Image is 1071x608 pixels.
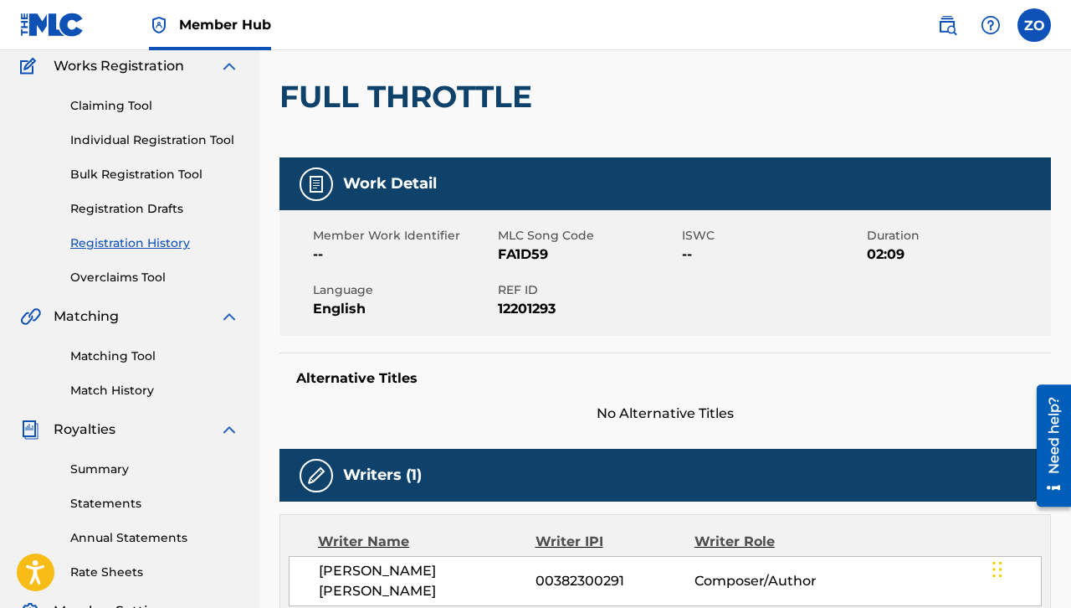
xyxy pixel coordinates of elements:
[343,174,437,193] h5: Work Detail
[682,245,863,265] span: --
[70,166,239,183] a: Bulk Registration Tool
[20,307,41,327] img: Matching
[219,420,239,440] img: expand
[70,269,239,286] a: Overclaims Tool
[219,56,239,76] img: expand
[694,571,839,591] span: Composer/Author
[20,13,85,37] img: MLC Logo
[981,15,1001,35] img: help
[930,8,964,42] a: Public Search
[20,56,42,76] img: Works Registration
[219,307,239,327] img: expand
[70,97,239,115] a: Claiming Tool
[318,532,535,552] div: Writer Name
[319,561,535,601] span: [PERSON_NAME] [PERSON_NAME]
[306,174,326,194] img: Work Detail
[343,466,422,485] h5: Writers (1)
[937,15,957,35] img: search
[70,495,239,513] a: Statements
[70,529,239,547] a: Annual Statements
[867,227,1048,245] span: Duration
[70,564,239,581] a: Rate Sheets
[535,571,694,591] span: 00382300291
[974,8,1007,42] div: Help
[1024,378,1071,513] iframe: Resource Center
[498,281,679,299] span: REF ID
[70,348,239,365] a: Matching Tool
[313,299,494,319] span: English
[179,15,271,34] span: Member Hub
[694,532,839,552] div: Writer Role
[1017,8,1051,42] div: User Menu
[70,382,239,399] a: Match History
[313,281,494,299] span: Language
[279,404,1051,424] span: No Alternative Titles
[54,56,184,76] span: Works Registration
[682,227,863,245] span: ISWC
[54,420,115,440] span: Royalties
[70,200,239,218] a: Registration Drafts
[54,307,119,327] span: Matching
[70,234,239,252] a: Registration History
[20,420,40,440] img: Royalties
[498,299,679,319] span: 12201293
[279,78,541,116] h2: FULL THROTTLE
[498,245,679,265] span: FA1D59
[70,131,239,149] a: Individual Registration Tool
[149,15,169,35] img: Top Rightsholder
[313,245,494,265] span: --
[306,466,326,486] img: Writers
[535,532,694,552] div: Writer IPI
[992,544,1002,595] div: Drag
[987,528,1071,608] iframe: Chat Widget
[313,227,494,245] span: Member Work Identifier
[498,227,679,245] span: MLC Song Code
[70,461,239,478] a: Summary
[867,245,1048,265] span: 02:09
[296,370,1034,387] h5: Alternative Titles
